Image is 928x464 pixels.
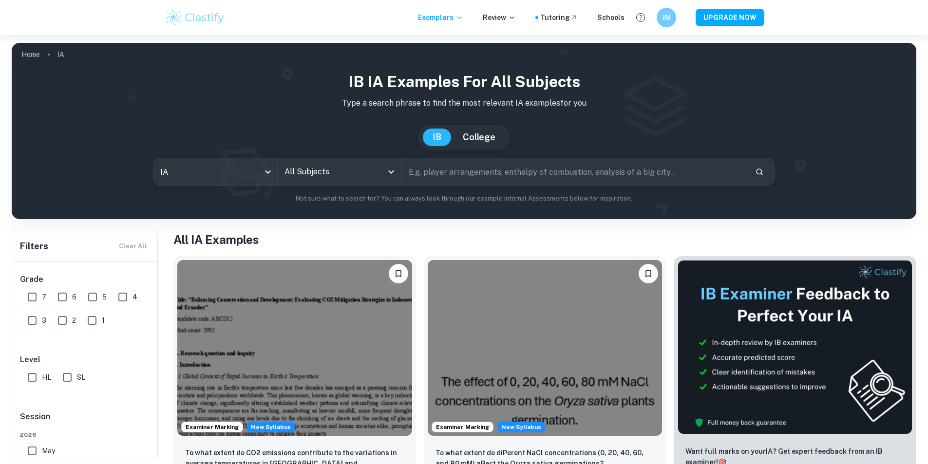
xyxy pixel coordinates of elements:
[173,231,916,248] h1: All IA Examples
[678,260,912,434] img: Thumbnail
[42,372,51,383] span: HL
[77,372,85,383] span: SL
[483,12,516,23] p: Review
[384,165,398,179] button: Open
[19,70,909,93] h1: IB IA examples for all subjects
[164,8,226,27] img: Clastify logo
[497,422,545,432] div: Starting from the May 2026 session, the ESS IA requirements have changed. We created this exempla...
[72,315,76,326] span: 2
[696,9,764,26] button: UPGRADE NOW
[20,274,151,285] h6: Grade
[20,411,151,430] h6: Session
[42,292,46,302] span: 7
[72,292,76,302] span: 6
[102,292,107,302] span: 5
[423,129,451,146] button: IB
[20,354,151,366] h6: Level
[661,12,672,23] h6: JM
[12,43,916,219] img: profile cover
[418,12,463,23] p: Exemplars
[21,48,40,61] a: Home
[42,315,46,326] span: 3
[20,240,48,253] h6: Filters
[639,264,658,283] button: Bookmark
[19,194,909,204] p: Not sure what to search for? You can always look through our example Internal Assessments below f...
[177,260,412,436] img: ESS IA example thumbnail: To what extent do CO2 emissions contribu
[751,164,768,180] button: Search
[428,260,663,436] img: ESS IA example thumbnail: To what extent do diPerent NaCl concentr
[597,12,625,23] a: Schools
[153,158,277,186] div: IA
[57,49,64,60] p: IA
[632,9,649,26] button: Help and Feedback
[19,97,909,109] p: Type a search phrase to find the most relevant IA examples for you
[42,445,55,456] span: May
[102,315,105,326] span: 1
[402,158,747,186] input: E.g. player arrangements, enthalpy of combustion, analysis of a big city...
[497,422,545,432] span: New Syllabus
[182,423,243,431] span: Examiner Marking
[133,292,137,302] span: 4
[247,422,295,432] span: New Syllabus
[389,264,408,283] button: Bookmark
[657,8,676,27] button: JM
[453,129,505,146] button: College
[20,430,151,439] span: 2026
[540,12,578,23] a: Tutoring
[432,423,493,431] span: Examiner Marking
[247,422,295,432] div: Starting from the May 2026 session, the ESS IA requirements have changed. We created this exempla...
